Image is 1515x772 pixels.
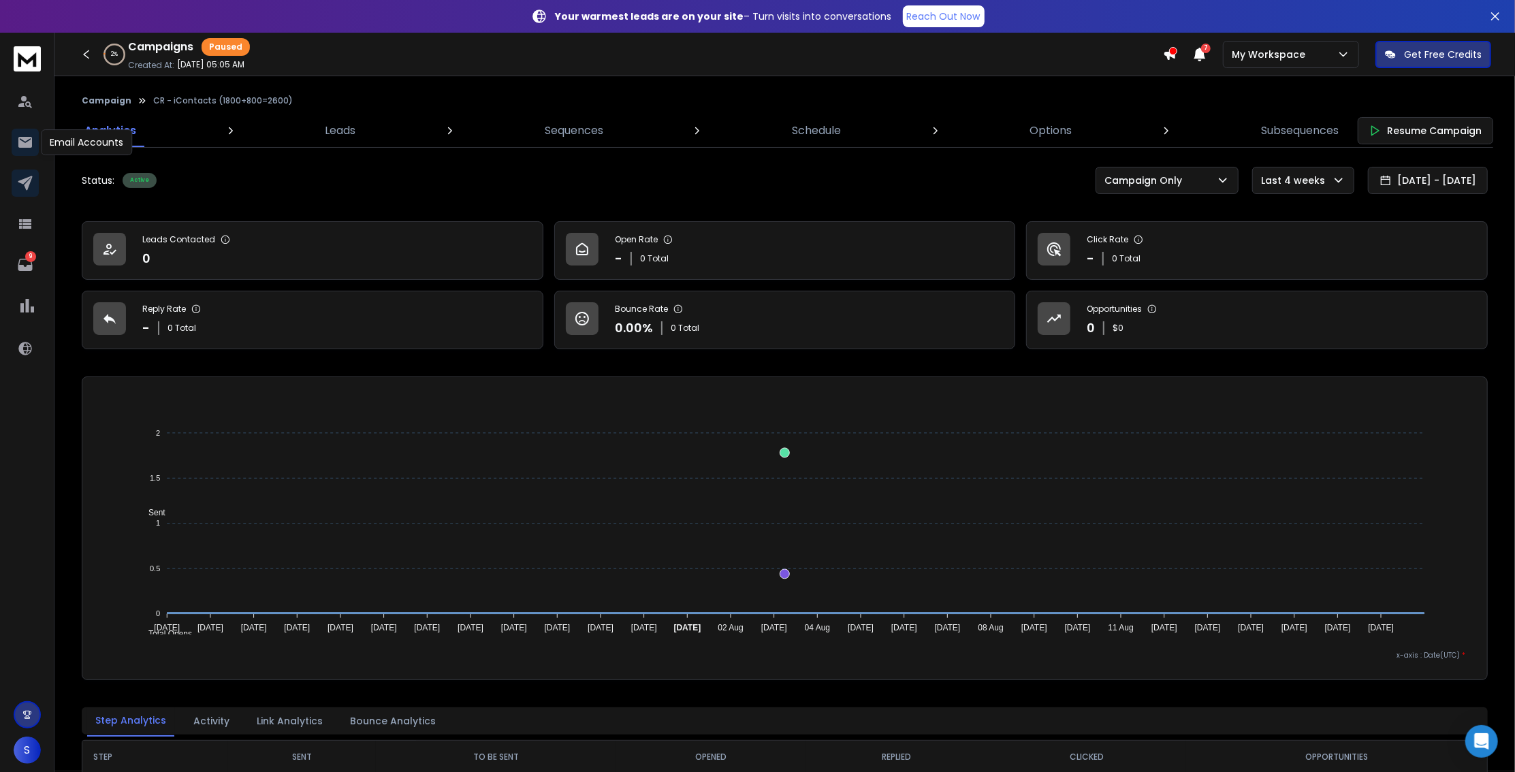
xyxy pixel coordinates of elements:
[615,319,653,338] p: 0.00 %
[556,10,744,23] strong: Your warmest leads are on your site
[1358,117,1493,144] button: Resume Campaign
[674,623,701,632] tspan: [DATE]
[84,123,136,139] p: Analytics
[805,623,830,632] tspan: 04 Aug
[1325,623,1351,632] tspan: [DATE]
[903,5,985,27] a: Reach Out Now
[185,706,238,736] button: Activity
[249,706,331,736] button: Link Analytics
[458,623,483,632] tspan: [DATE]
[156,609,160,617] tspan: 0
[631,623,657,632] tspan: [DATE]
[718,623,743,632] tspan: 02 Aug
[1368,623,1394,632] tspan: [DATE]
[82,95,131,106] button: Campaign
[82,174,114,187] p: Status:
[82,221,543,280] a: Leads Contacted0
[414,623,440,632] tspan: [DATE]
[87,705,174,737] button: Step Analytics
[554,221,1016,280] a: Open Rate-0 Total
[1368,167,1488,194] button: [DATE] - [DATE]
[545,123,603,139] p: Sequences
[156,429,160,437] tspan: 2
[168,323,196,334] p: 0 Total
[1281,623,1307,632] tspan: [DATE]
[1065,623,1091,632] tspan: [DATE]
[615,234,658,245] p: Open Rate
[123,173,157,188] div: Active
[1404,48,1482,61] p: Get Free Credits
[111,50,118,59] p: 2 %
[177,59,244,70] p: [DATE] 05:05 AM
[202,38,250,56] div: Paused
[1087,304,1142,315] p: Opportunities
[1022,114,1081,147] a: Options
[138,629,192,639] span: Total Opens
[588,623,613,632] tspan: [DATE]
[640,253,669,264] p: 0 Total
[150,474,160,482] tspan: 1.5
[82,291,543,349] a: Reply Rate-0 Total
[128,60,174,71] p: Created At:
[1465,725,1498,758] div: Open Intercom Messenger
[615,304,668,315] p: Bounce Rate
[1087,249,1094,268] p: -
[14,737,41,764] button: S
[501,623,527,632] tspan: [DATE]
[761,623,787,632] tspan: [DATE]
[14,46,41,71] img: logo
[342,706,444,736] button: Bounce Analytics
[284,623,310,632] tspan: [DATE]
[371,623,397,632] tspan: [DATE]
[554,291,1016,349] a: Bounce Rate0.00%0 Total
[784,114,849,147] a: Schedule
[138,508,165,517] span: Sent
[1238,623,1264,632] tspan: [DATE]
[325,123,355,139] p: Leads
[1375,41,1491,68] button: Get Free Credits
[1087,234,1128,245] p: Click Rate
[76,114,144,147] a: Analytics
[128,39,193,55] h1: Campaigns
[1261,174,1330,187] p: Last 4 weeks
[935,623,961,632] tspan: [DATE]
[891,623,917,632] tspan: [DATE]
[848,623,874,632] tspan: [DATE]
[1195,623,1221,632] tspan: [DATE]
[1112,253,1141,264] p: 0 Total
[792,123,841,139] p: Schedule
[41,129,132,155] div: Email Accounts
[1109,623,1134,632] tspan: 11 Aug
[1026,221,1488,280] a: Click Rate-0 Total
[1201,44,1211,53] span: 7
[556,10,892,23] p: – Turn visits into conversations
[142,319,150,338] p: -
[615,249,622,268] p: -
[1021,623,1047,632] tspan: [DATE]
[197,623,223,632] tspan: [DATE]
[142,304,186,315] p: Reply Rate
[104,650,1465,660] p: x-axis : Date(UTC)
[1104,174,1187,187] p: Campaign Only
[978,623,1004,632] tspan: 08 Aug
[1030,123,1072,139] p: Options
[317,114,364,147] a: Leads
[12,251,39,278] a: 9
[153,95,293,106] p: CR - iContacts (1800+800=2600)
[907,10,980,23] p: Reach Out Now
[241,623,267,632] tspan: [DATE]
[154,623,180,632] tspan: [DATE]
[544,623,570,632] tspan: [DATE]
[150,564,160,573] tspan: 0.5
[156,519,160,528] tspan: 1
[142,249,150,268] p: 0
[1026,291,1488,349] a: Opportunities0$0
[1253,114,1347,147] a: Subsequences
[1261,123,1339,139] p: Subsequences
[537,114,611,147] a: Sequences
[25,251,36,262] p: 9
[671,323,699,334] p: 0 Total
[328,623,353,632] tspan: [DATE]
